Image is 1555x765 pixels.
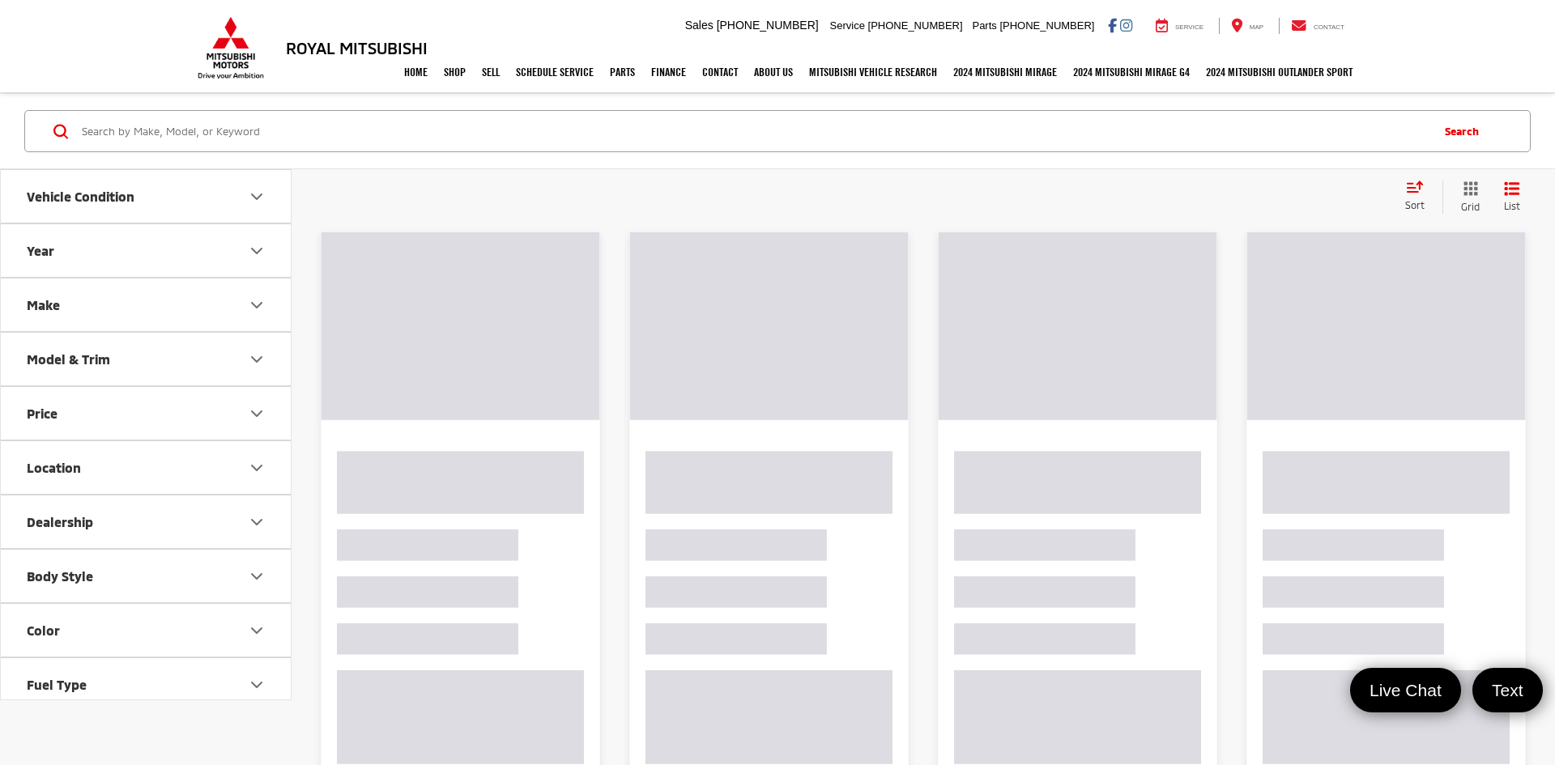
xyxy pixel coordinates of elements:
button: Fuel TypeFuel Type [1,658,292,711]
div: Model & Trim [247,350,266,369]
button: DealershipDealership [1,495,292,548]
div: Body Style [27,568,93,584]
span: Parts [972,19,996,32]
button: MakeMake [1,278,292,331]
span: Sort [1405,199,1425,210]
div: Make [247,295,266,315]
div: Dealership [247,512,266,532]
button: Model & TrimModel & Trim [1,333,292,385]
div: Fuel Type [27,677,87,692]
button: LocationLocation [1,441,292,494]
span: Text [1484,679,1532,701]
button: YearYear [1,224,292,277]
span: Service [830,19,865,32]
div: Body Style [247,567,266,586]
a: Map [1219,18,1276,34]
div: Year [27,243,54,258]
a: Instagram: Click to visit our Instagram page [1120,19,1132,32]
span: Map [1250,23,1263,31]
a: 2024 Mitsubishi Outlander SPORT [1198,52,1361,92]
span: [PHONE_NUMBER] [868,19,963,32]
button: Body StyleBody Style [1,550,292,602]
a: Finance [643,52,694,92]
input: Search by Make, Model, or Keyword [80,112,1429,151]
h3: Royal Mitsubishi [286,39,428,57]
a: Parts: Opens in a new tab [602,52,643,92]
div: Color [27,623,60,638]
div: Year [247,241,266,261]
span: List [1504,199,1520,213]
a: Live Chat [1350,668,1461,712]
div: Dealership [27,514,93,529]
a: Contact [694,52,746,92]
span: Live Chat [1361,679,1450,701]
button: Grid View [1442,181,1492,214]
a: Home [396,52,436,92]
div: Price [27,406,58,421]
a: Contact [1279,18,1357,34]
a: Facebook: Click to visit our Facebook page [1108,19,1117,32]
a: Text [1472,668,1543,712]
span: Contact [1314,23,1344,31]
button: Select sort value [1397,181,1442,213]
div: Vehicle Condition [247,187,266,206]
button: PricePrice [1,387,292,440]
a: 2024 Mitsubishi Mirage [945,52,1065,92]
span: [PHONE_NUMBER] [717,19,819,32]
div: Vehicle Condition [27,189,134,204]
a: Mitsubishi Vehicle Research [801,52,945,92]
button: Vehicle ConditionVehicle Condition [1,170,292,223]
button: List View [1492,181,1532,214]
a: Shop [436,52,474,92]
button: ColorColor [1,604,292,657]
a: Sell [474,52,508,92]
button: Search [1429,111,1502,151]
div: Price [247,404,266,423]
a: About Us [746,52,801,92]
span: [PHONE_NUMBER] [999,19,1094,32]
span: Sales [685,19,714,32]
div: Location [247,458,266,478]
div: Model & Trim [27,351,110,367]
a: Service [1144,18,1216,34]
div: Color [247,621,266,640]
a: Schedule Service: Opens in a new tab [508,52,602,92]
span: Service [1175,23,1204,31]
a: 2024 Mitsubishi Mirage G4 [1065,52,1198,92]
span: Grid [1461,200,1480,214]
div: Make [27,297,60,312]
img: Mitsubishi [194,16,267,79]
div: Fuel Type [247,675,266,695]
div: Location [27,460,81,475]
